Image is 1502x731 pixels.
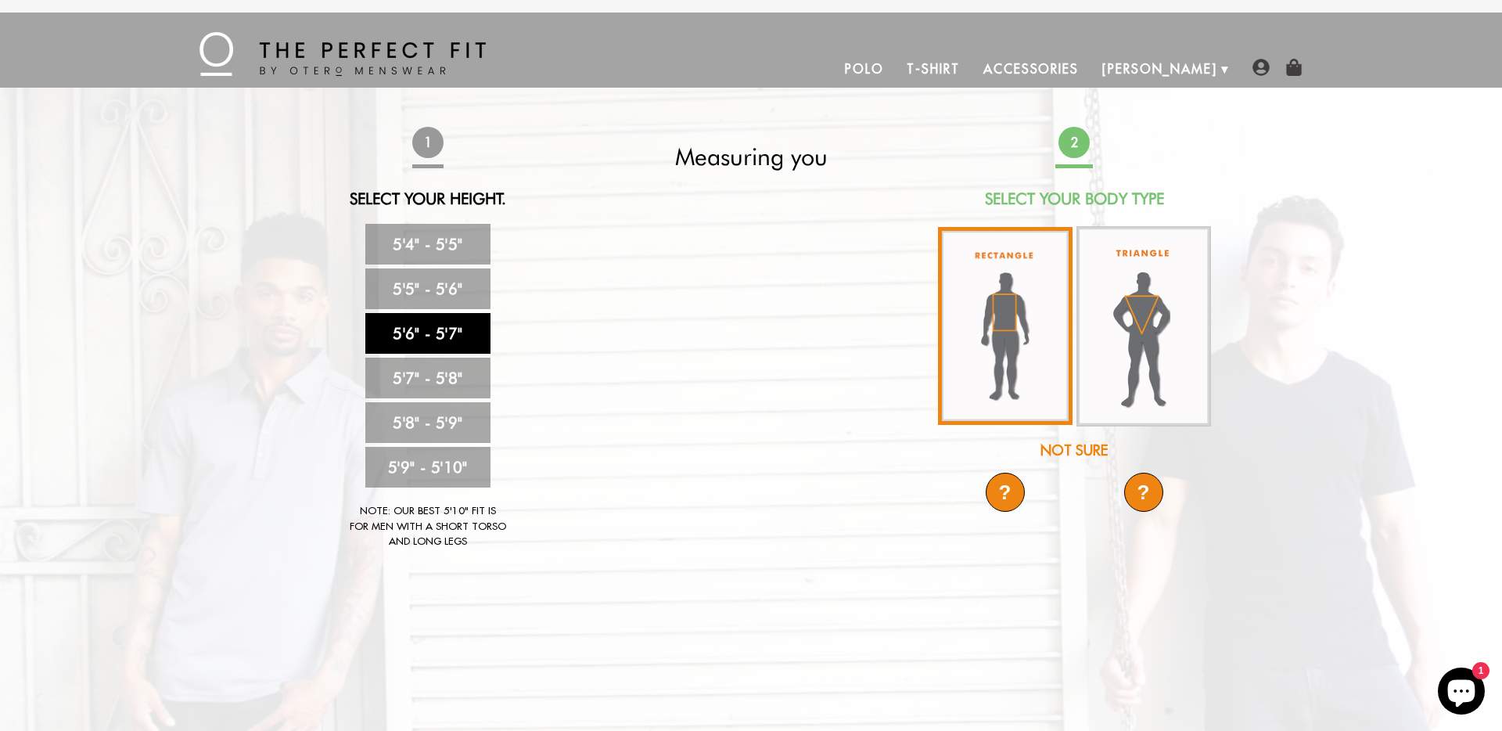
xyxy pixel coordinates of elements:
[365,358,490,398] a: 5'7" - 5'8"
[1252,59,1270,76] img: user-account-icon.png
[972,50,1091,88] a: Accessories
[613,142,889,171] h2: Measuring you
[365,313,490,354] a: 5'6" - 5'7"
[365,447,490,488] a: 5'9" - 5'10"
[1058,127,1090,158] span: 2
[986,473,1025,512] div: ?
[1076,226,1211,427] img: triangle-body_336x.jpg
[1124,473,1163,512] div: ?
[365,268,490,309] a: 5'5" - 5'6"
[895,50,971,88] a: T-Shirt
[412,127,444,158] span: 1
[1091,50,1229,88] a: [PERSON_NAME]
[199,32,486,76] img: The Perfect Fit - by Otero Menswear - Logo
[938,227,1073,425] img: rectangle-body_336x.jpg
[289,189,566,208] h2: Select Your Height.
[1433,668,1489,718] inbox-online-store-chat: Shopify online store chat
[1285,59,1303,76] img: shopping-bag-icon.png
[936,189,1213,208] h2: Select Your Body Type
[936,440,1213,461] div: Not Sure
[833,50,896,88] a: Polo
[365,402,490,443] a: 5'8" - 5'9"
[350,503,506,549] div: Note: Our best 5'10" fit is for men with a short torso and long legs
[365,224,490,265] a: 5'4" - 5'5"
